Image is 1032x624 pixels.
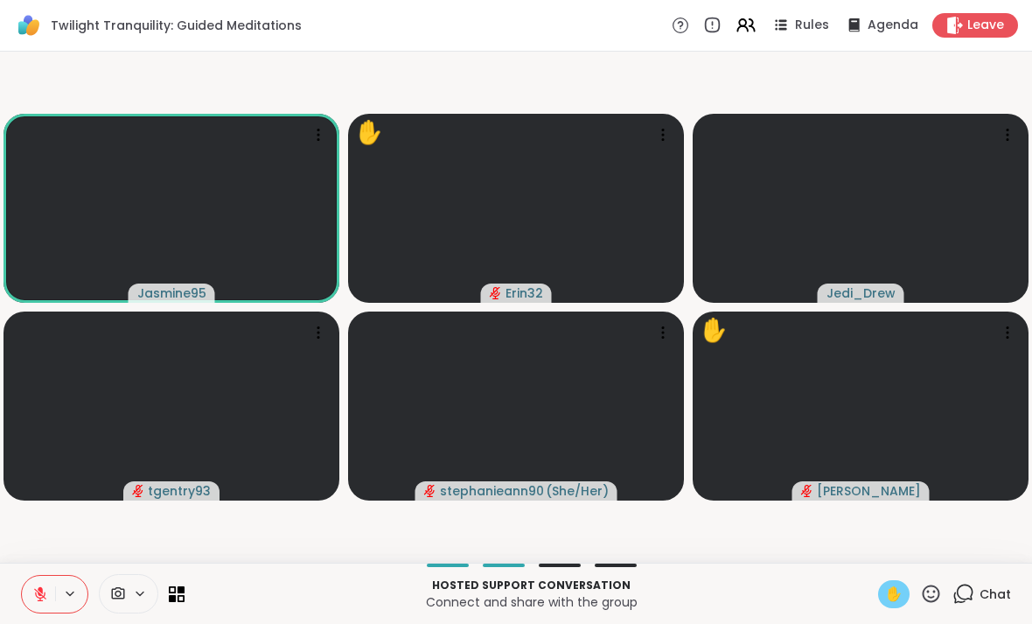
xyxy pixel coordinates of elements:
[868,17,918,34] span: Agenda
[14,11,44,40] img: ShareWell Logomark
[195,593,868,611] p: Connect and share with the group
[967,17,1004,34] span: Leave
[546,482,609,500] span: ( She/Her )
[195,578,868,593] p: Hosted support conversation
[137,284,206,302] span: Jasmine95
[506,284,543,302] span: Erin32
[424,485,436,497] span: audio-muted
[795,17,829,34] span: Rules
[801,485,813,497] span: audio-muted
[440,482,544,500] span: stephanieann90
[817,482,921,500] span: [PERSON_NAME]
[490,287,502,299] span: audio-muted
[826,284,896,302] span: Jedi_Drew
[148,482,211,500] span: tgentry93
[700,313,728,347] div: ✋
[980,585,1011,603] span: Chat
[132,485,144,497] span: audio-muted
[885,584,903,605] span: ✋
[355,116,383,150] div: ✋
[51,17,302,34] span: Twilight Tranquility: Guided Meditations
